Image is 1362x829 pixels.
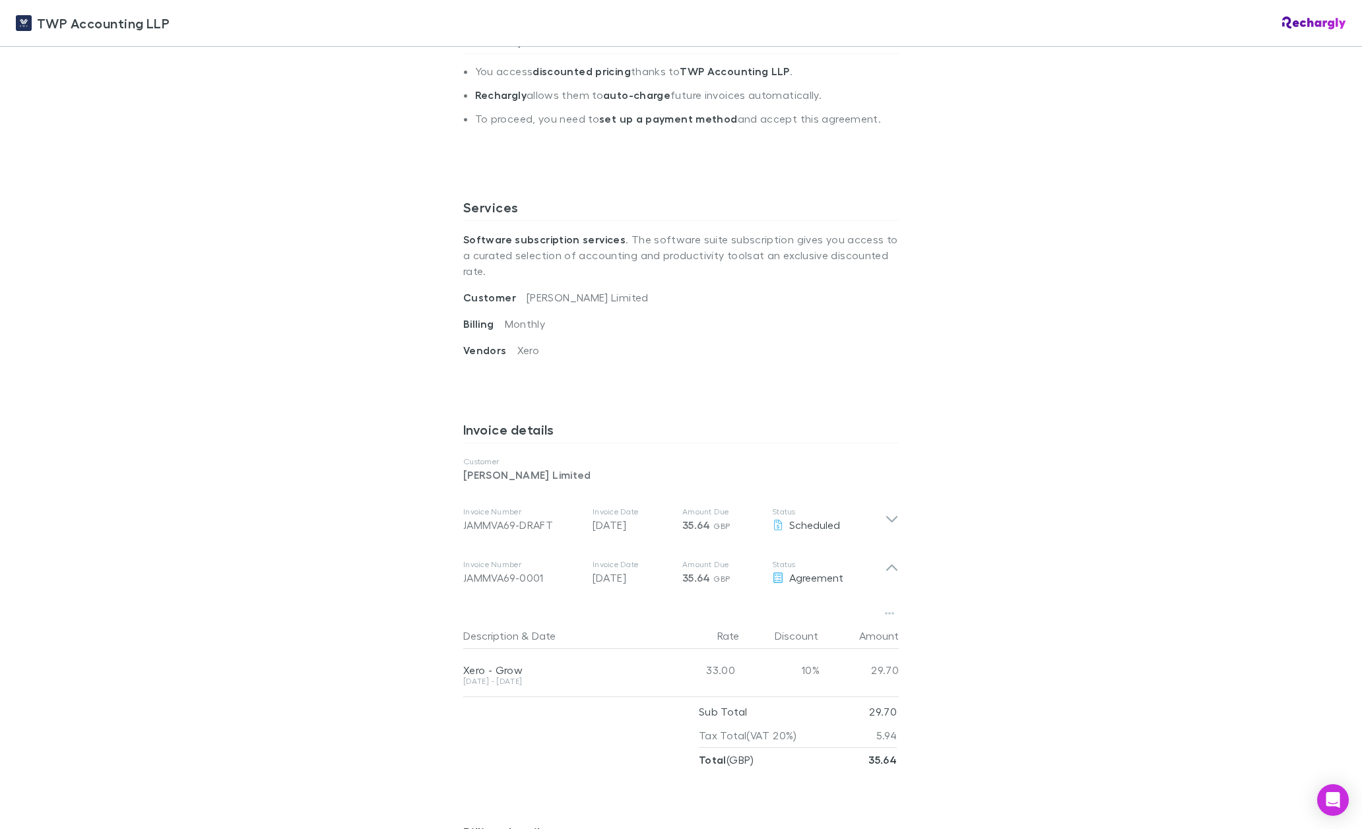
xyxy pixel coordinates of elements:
[593,517,672,533] p: [DATE]
[593,570,672,586] p: [DATE]
[463,456,899,467] p: Customer
[876,723,897,747] p: 5.94
[699,748,754,772] p: ( GBP )
[599,112,737,125] strong: set up a payment method
[682,507,762,517] p: Amount Due
[463,199,899,220] h3: Services
[463,507,582,517] p: Invoice Number
[463,559,582,570] p: Invoice Number
[16,15,32,31] img: TWP Accounting LLP's Logo
[453,546,909,599] div: Invoice NumberJAMMVA69-0001Invoice Date[DATE]Amount Due35.64 GBPStatusAgreement
[463,467,899,483] p: [PERSON_NAME] Limited
[463,221,899,290] p: . The software suite subscription gives you access to a curated selection of accounting and produ...
[868,753,897,766] strong: 35.64
[699,723,797,747] p: Tax Total (VAT 20%)
[713,574,730,584] span: GBP
[661,649,740,691] div: 33.00
[603,88,670,102] strong: auto-charge
[463,677,656,685] div: [DATE] - [DATE]
[475,88,527,102] strong: Rechargly
[463,570,582,586] div: JAMMVA69-0001
[463,421,899,443] h3: Invoice details
[699,700,747,723] p: Sub Total
[699,753,727,766] strong: Total
[772,559,885,570] p: Status
[820,649,899,691] div: 29.70
[37,13,170,33] span: TWP Accounting LLP
[682,571,711,584] span: 35.64
[713,521,730,531] span: GBP
[475,65,899,88] li: You access thanks to .
[789,518,840,531] span: Scheduled
[532,623,556,649] button: Date
[1282,16,1346,30] img: Rechargly Logo
[475,88,899,112] li: allows them to future invoices automatically.
[789,571,843,584] span: Agreement
[533,65,631,78] strong: discounted pricing
[463,663,656,677] div: Xero - Grow
[505,317,546,330] span: Monthly
[593,507,672,517] p: Invoice Date
[593,559,672,570] p: Invoice Date
[463,344,517,357] span: Vendors
[453,493,909,546] div: Invoice NumberJAMMVA69-DRAFTInvoice Date[DATE]Amount Due35.64 GBPStatusScheduled
[682,518,711,532] span: 35.64
[1317,784,1349,816] div: Open Intercom Messenger
[517,344,539,356] span: Xero
[527,291,649,303] span: [PERSON_NAME] Limited
[869,700,897,723] p: 29.70
[772,507,885,517] p: Status
[463,317,505,330] span: Billing
[463,623,519,649] button: Description
[740,649,820,691] div: 10%
[680,65,790,78] strong: TWP Accounting LLP
[475,112,899,136] li: To proceed, you need to and accept this agreement.
[463,517,582,533] div: JAMMVA69-DRAFT
[463,233,626,246] strong: Software subscription services
[682,559,762,570] p: Amount Due
[463,623,656,649] div: &
[463,291,527,304] span: Customer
